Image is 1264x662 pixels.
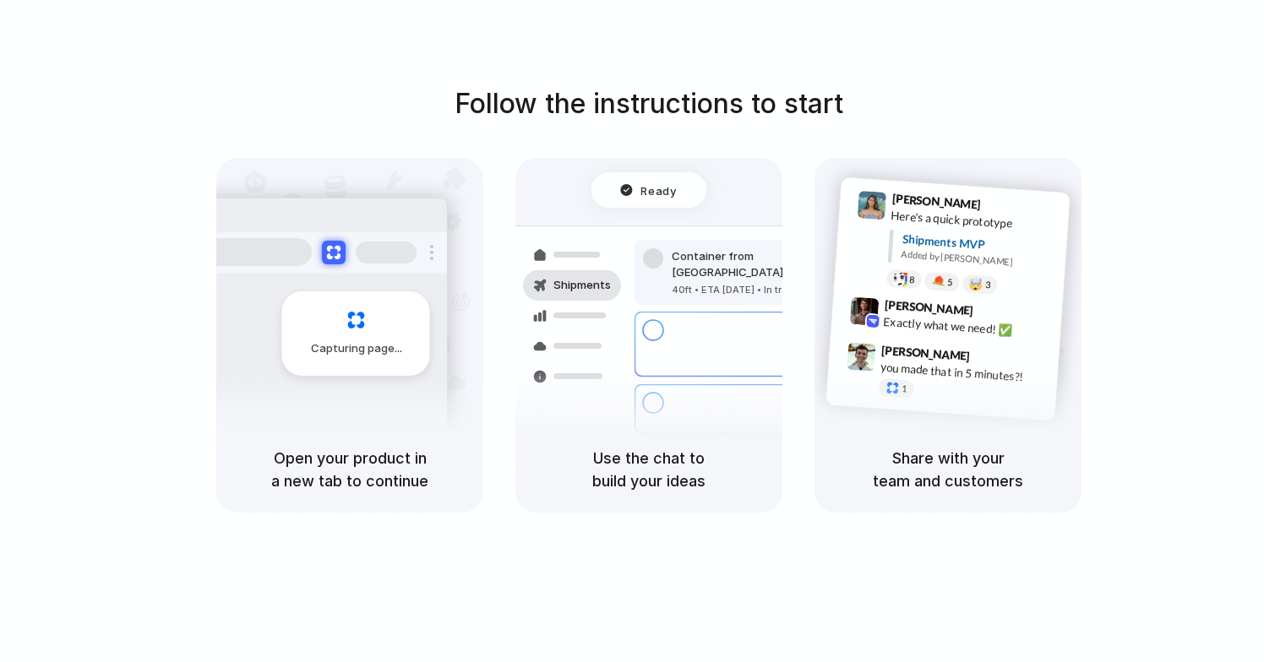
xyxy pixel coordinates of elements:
span: Capturing page [311,340,405,357]
div: 40ft • ETA [DATE] • In transit [672,283,854,297]
div: Here's a quick prototype [891,206,1060,235]
h1: Follow the instructions to start [455,84,843,124]
span: 9:42 AM [978,303,1013,323]
span: Shipments [553,277,611,294]
span: [PERSON_NAME] [881,340,971,365]
div: Added by [PERSON_NAME] [901,247,1056,272]
span: 1 [902,384,907,393]
span: Ready [641,182,677,198]
span: 9:47 AM [975,349,1010,369]
span: 3 [985,280,991,290]
div: Container from [GEOGRAPHIC_DATA] [672,248,854,281]
span: 9:41 AM [986,197,1021,217]
div: Exactly what we need! ✅ [883,312,1052,341]
div: you made that in 5 minutes?! [880,358,1049,387]
h5: Use the chat to build your ideas [536,447,762,492]
span: 8 [909,274,915,284]
span: [PERSON_NAME] [884,296,973,320]
h5: Open your product in a new tab to continue [237,447,463,492]
h5: Share with your team and customers [835,447,1061,492]
span: 5 [947,278,953,287]
div: 🤯 [969,278,983,290]
span: [PERSON_NAME] [891,189,981,214]
div: Shipments MVP [902,230,1058,258]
